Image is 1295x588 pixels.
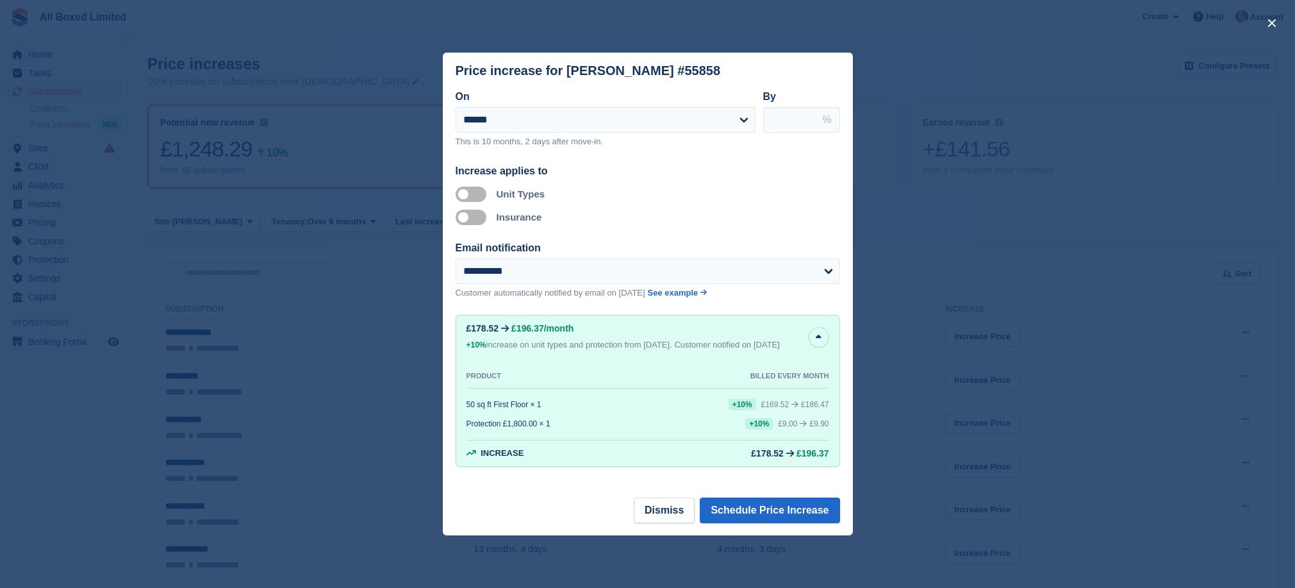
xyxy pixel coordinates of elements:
label: By [763,91,776,102]
div: +10% [745,418,773,430]
div: £9.00 [778,419,797,428]
span: See example [648,288,698,298]
div: PRODUCT [466,372,501,380]
span: £196.37 [511,323,544,333]
button: close [1262,13,1282,33]
div: £178.52 [751,448,784,458]
a: See example [648,287,707,299]
label: Apply to insurance [456,216,491,218]
div: £178.52 [466,323,499,333]
div: Protection £1,800.00 × 1 [466,419,550,428]
label: Insurance [497,212,542,223]
label: On [456,91,470,102]
button: Dismiss [634,498,695,523]
span: increase on unit types and protection from [DATE]. [466,340,672,349]
div: +10% [466,339,486,351]
div: Increase applies to [456,164,840,179]
span: £9.90 [809,419,829,428]
div: Price increase for [PERSON_NAME] #55858 [456,63,721,78]
label: Apply to unit types [456,193,491,195]
div: BILLED EVERY MONTH [750,372,829,380]
span: /month [544,323,574,333]
span: £196.37 [796,448,829,458]
label: Email notification [456,242,541,253]
label: Unit Types [497,189,545,199]
div: +10% [729,399,756,410]
p: Customer automatically notified by email on [DATE] [456,287,645,299]
div: £169.52 [761,400,789,409]
p: This is 10 months, 2 days after move-in. [456,135,755,148]
span: £186.47 [801,400,829,409]
span: Increase [481,448,524,458]
div: 50 sq ft First Floor × 1 [466,400,541,409]
button: Schedule Price Increase [700,498,839,523]
span: Customer notified on [DATE] [674,340,780,349]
